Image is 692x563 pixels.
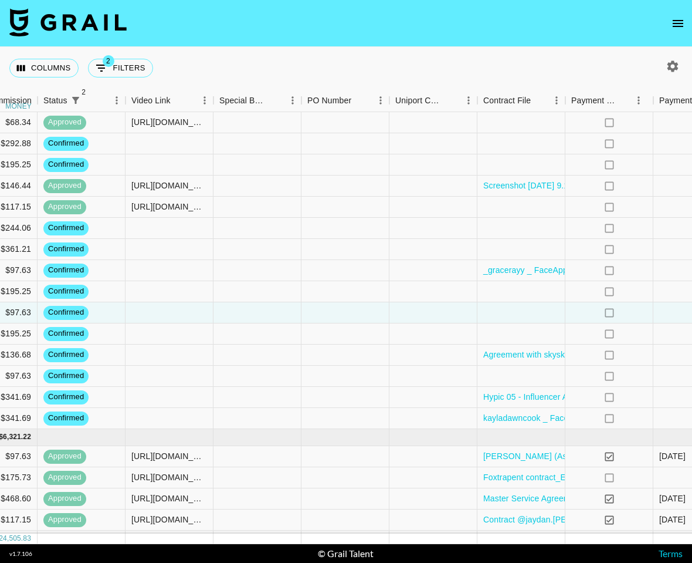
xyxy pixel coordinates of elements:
button: Menu [460,92,477,109]
button: Sort [171,92,187,109]
img: Grail Talent [9,8,127,36]
div: PO Number [307,89,351,112]
button: Menu [372,92,389,109]
div: 2 active filters [67,92,84,109]
button: Menu [108,92,125,109]
div: money [5,103,32,110]
div: https://www.tiktok.com/@splashtwinz/video/7560002829910297870 [131,201,207,213]
div: Uniport Contact Email [389,89,477,112]
div: https://www.tiktok.com/@briannapetruzzi/video/7559021669675846926 [131,180,207,191]
div: v 1.7.106 [9,550,32,558]
span: approved [43,472,86,483]
span: approved [43,514,86,525]
span: confirmed [43,265,89,276]
span: approved [43,180,86,191]
div: 9/16/2025 [659,493,686,504]
button: Menu [548,92,565,109]
span: confirmed [43,286,89,297]
a: kayladawncook _ FaceApp _ [DATE]__.pdf [483,412,643,424]
div: https://www.tiktok.com/@grace.rayy/video/7545549476375645471?_r=1&_t=ZP-8zOhCamvs8V [131,471,207,483]
button: Select columns [9,59,79,77]
div: Payment Sent [571,89,617,112]
span: confirmed [43,222,89,234]
span: confirmed [43,349,89,360]
button: Sort [351,92,368,109]
div: © Grail Talent [318,548,374,559]
div: https://www.tiktok.com/@nicole.dawna/video/7559687631559298318?_r=1&_t=ZT-90RS38QMdC3 [131,116,207,128]
span: confirmed [43,244,89,255]
button: Sort [443,92,460,109]
button: Show filters [88,59,153,77]
div: Special Booking Type [213,89,301,112]
div: Video Link [125,89,213,112]
button: Menu [196,92,213,109]
a: _gracerayy _ FaceApp _ [DATE].pdf [483,264,618,276]
div: Payment Sent [565,89,653,112]
span: confirmed [43,159,89,170]
div: https://www.tiktok.com/@grace.rayy/video/7555584573753593119 [131,450,207,462]
a: Foxtrapent contract_Esther Formula_grace_[DATE].pdf [483,471,688,483]
div: Special Booking Type [219,89,267,112]
div: Video Link [131,89,171,112]
button: Sort [84,92,100,109]
div: https://www.tiktok.com/@jaydan.berry/video/7551100176698445086 [131,514,207,525]
span: confirmed [43,413,89,424]
div: PO Number [301,89,389,112]
span: approved [43,117,86,128]
a: Contract @jaydan.[PERSON_NAME].pdf [483,514,636,525]
a: Screenshot [DATE] 9.14.27 PM.png [483,180,615,191]
span: 2 [103,55,114,67]
span: approved [43,493,86,504]
div: Contract File [483,89,531,112]
button: Sort [531,92,547,109]
span: confirmed [43,370,89,382]
button: open drawer [666,12,690,35]
a: Terms [659,548,683,559]
span: confirmed [43,328,89,339]
span: confirmed [43,138,89,149]
div: https://www.instagram.com/reel/DOjxL3skl96/?igsh=azAwZGNhODQ1ZXlh [131,493,207,504]
button: Sort [267,92,284,109]
span: confirmed [43,392,89,403]
div: Uniport Contact Email [395,89,443,112]
a: Agreement with skyskysoflyy.pdf [483,349,604,360]
span: confirmed [43,307,89,318]
div: 6,321.22 [3,432,31,442]
button: Sort [617,92,633,109]
div: Status [43,89,67,112]
span: 2 [78,86,90,98]
span: approved [43,201,86,213]
button: Menu [630,92,647,109]
div: 10/8/2025 [659,450,686,462]
button: Show filters [67,92,84,109]
a: Hypic 05 - Influencer Agreement (@splashtwinz).pdf [483,391,677,403]
div: Status [38,89,125,112]
span: approved [43,451,86,462]
div: Contract File [477,89,565,112]
div: 9/22/2025 [659,514,686,525]
button: Menu [284,92,301,109]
